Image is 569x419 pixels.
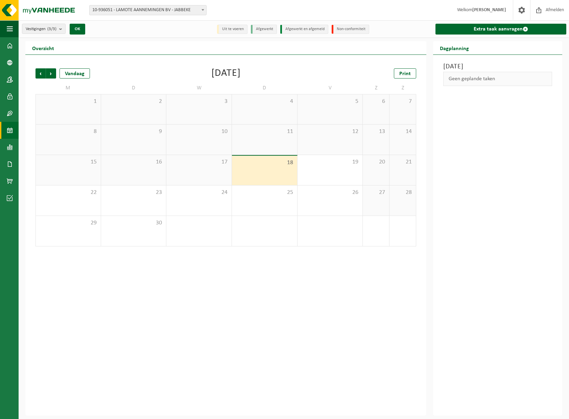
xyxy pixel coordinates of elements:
[393,98,412,105] span: 7
[394,68,416,79] a: Print
[70,24,85,35] button: OK
[104,189,163,196] span: 23
[104,219,163,227] span: 30
[399,71,411,76] span: Print
[301,189,359,196] span: 26
[35,82,101,94] td: M
[366,189,386,196] span: 27
[251,25,277,34] li: Afgewerkt
[35,68,46,79] span: Vorige
[170,189,228,196] span: 24
[280,25,328,34] li: Afgewerkt en afgemeld
[393,128,412,135] span: 14
[232,82,298,94] td: D
[101,82,167,94] td: D
[26,24,56,34] span: Vestigingen
[443,72,552,86] div: Geen geplande taken
[25,41,61,54] h2: Overzicht
[235,98,294,105] span: 4
[235,189,294,196] span: 25
[90,5,206,15] span: 10-936051 - LAMOTE AANNEMINGEN BV - JABBEKE
[433,41,476,54] h2: Dagplanning
[217,25,247,34] li: Uit te voeren
[22,24,66,34] button: Vestigingen(3/3)
[46,68,56,79] span: Volgende
[170,98,228,105] span: 3
[472,7,506,13] strong: [PERSON_NAME]
[363,82,389,94] td: Z
[47,27,56,31] count: (3/3)
[235,128,294,135] span: 11
[39,219,97,227] span: 29
[393,158,412,166] span: 21
[170,128,228,135] span: 10
[366,158,386,166] span: 20
[39,128,97,135] span: 8
[166,82,232,94] td: W
[211,68,241,79] div: [DATE]
[104,158,163,166] span: 16
[170,158,228,166] span: 17
[301,128,359,135] span: 12
[393,189,412,196] span: 28
[435,24,566,35] a: Extra taak aanvragen
[39,189,97,196] span: 22
[104,128,163,135] span: 9
[39,98,97,105] span: 1
[366,98,386,105] span: 6
[301,98,359,105] span: 5
[332,25,369,34] li: Non-conformiteit
[89,5,207,15] span: 10-936051 - LAMOTE AANNEMINGEN BV - JABBEKE
[443,62,552,72] h3: [DATE]
[366,128,386,135] span: 13
[301,158,359,166] span: 19
[39,158,97,166] span: 15
[104,98,163,105] span: 2
[60,68,90,79] div: Vandaag
[235,159,294,167] span: 18
[389,82,416,94] td: Z
[298,82,363,94] td: V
